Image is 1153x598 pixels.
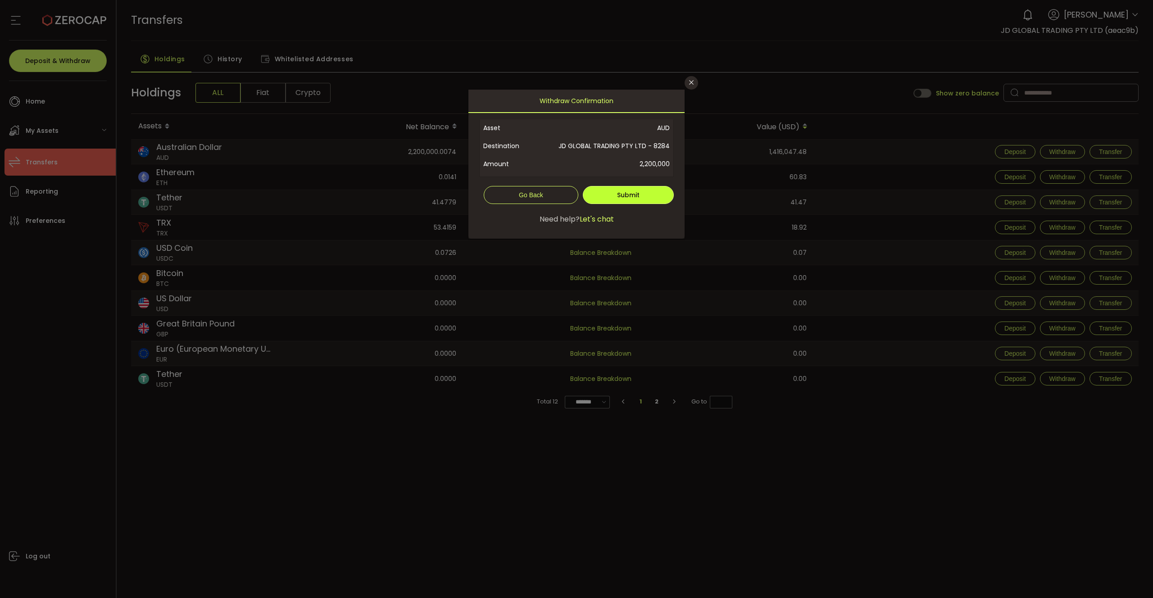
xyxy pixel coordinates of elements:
span: Amount [483,155,540,173]
span: Asset [483,119,540,137]
span: Submit [617,190,640,199]
span: JD GLOBAL TRADING PTY LTD - 8284 [540,137,670,155]
button: Submit [583,186,674,204]
span: Need help? [540,214,580,225]
span: Destination [483,137,540,155]
span: 2,200,000 [540,155,670,173]
span: Go Back [519,191,543,199]
iframe: Chat Widget [1046,501,1153,598]
div: dialog [468,90,685,239]
button: Go Back [484,186,578,204]
span: Let's chat [580,214,614,225]
button: Close [685,76,698,90]
span: AUD [540,119,670,137]
div: 聊天小组件 [1046,501,1153,598]
span: Withdraw Confirmation [540,90,613,112]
